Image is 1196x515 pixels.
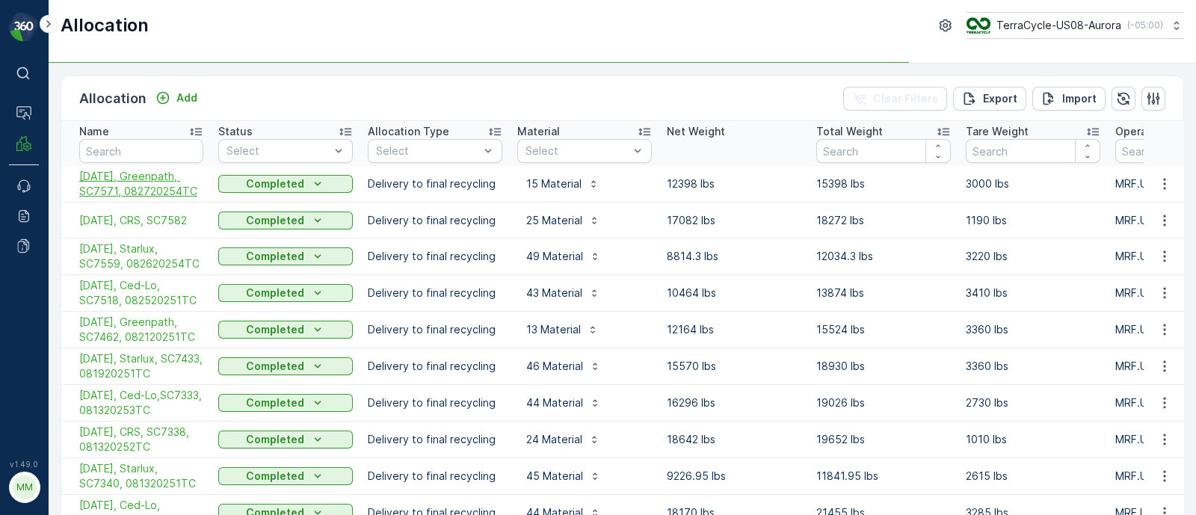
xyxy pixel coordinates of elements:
[218,467,353,485] button: Completed
[79,461,203,491] a: 08/14/25, Starlux, SC7340, 081320251TC
[966,124,1029,139] p: Tare Weight
[246,176,304,191] p: Completed
[816,469,951,484] p: 11841.95 lbs
[218,431,353,448] button: Completed
[79,278,203,308] a: 08/26/25, Ced-Lo, SC7518, 082520251TC
[816,395,951,410] p: 19026 lbs
[816,359,951,374] p: 18930 lbs
[79,88,147,109] p: Allocation
[360,385,510,422] td: Delivery to final recycling
[517,244,610,268] button: 49 Material
[79,425,203,454] span: [DATE], CRS, SC7338, 081320252TC
[517,209,609,232] button: 25 Material
[966,469,1100,484] p: 2615 lbs
[517,318,608,342] button: 13 Material
[873,91,938,106] p: Clear Filters
[967,12,1184,39] button: TerraCycle-US08-Aurora(-05:00)
[667,286,801,300] p: 10464 lbs
[79,461,203,491] span: [DATE], Starlux, SC7340, 081320251TC
[1032,87,1106,111] button: Import
[246,249,304,264] p: Completed
[526,432,582,447] p: 24 Material
[517,464,610,488] button: 45 Material
[79,241,203,271] a: 08/27/25, Starlux, SC7559, 082620254TC
[176,90,197,105] p: Add
[816,249,951,264] p: 12034.3 lbs
[1127,19,1163,31] p: ( -05:00 )
[376,144,479,158] p: Select
[246,432,304,447] p: Completed
[246,322,304,337] p: Completed
[966,249,1100,264] p: 3220 lbs
[79,241,203,271] span: [DATE], Starlux, SC7559, 082620254TC
[360,422,510,458] td: Delivery to final recycling
[79,278,203,308] span: [DATE], Ced-Lo, SC7518, 082520251TC
[983,91,1017,106] p: Export
[79,213,203,228] a: 08/29/25, CRS, SC7582
[79,425,203,454] a: 08/14/25, CRS, SC7338, 081320252TC
[526,249,583,264] p: 49 Material
[667,176,801,191] p: 12398 lbs
[360,312,510,348] td: Delivery to final recycling
[816,322,951,337] p: 15524 lbs
[218,394,353,412] button: Completed
[218,321,353,339] button: Completed
[360,203,510,238] td: Delivery to final recycling
[79,139,203,163] input: Search
[953,87,1026,111] button: Export
[517,354,610,378] button: 46 Material
[218,357,353,375] button: Completed
[517,281,609,305] button: 43 Material
[517,391,610,415] button: 44 Material
[246,359,304,374] p: Completed
[667,469,801,484] p: 9226.95 lbs
[816,432,951,447] p: 19652 lbs
[526,322,581,337] p: 13 Material
[667,322,801,337] p: 12164 lbs
[667,249,801,264] p: 8814.3 lbs
[9,472,39,503] button: MM
[79,169,203,199] a: 08/29/25, Greenpath, SC7571, 082720254TC
[368,124,449,139] p: Allocation Type
[816,124,883,139] p: Total Weight
[966,176,1100,191] p: 3000 lbs
[517,428,609,451] button: 24 Material
[967,17,990,34] img: image_ci7OI47.png
[218,212,353,229] button: Completed
[526,176,582,191] p: 15 Material
[526,395,583,410] p: 44 Material
[1062,91,1097,106] p: Import
[9,460,39,469] span: v 1.49.0
[360,348,510,385] td: Delivery to final recycling
[246,469,304,484] p: Completed
[360,166,510,203] td: Delivery to final recycling
[1115,124,1162,139] p: Operator
[13,475,37,499] div: MM
[79,351,203,381] a: 08/20/25, Starlux, SC7433, 081920251TC
[360,275,510,312] td: Delivery to final recycling
[816,139,951,163] input: Search
[526,469,583,484] p: 45 Material
[149,89,203,107] button: Add
[966,432,1100,447] p: 1010 lbs
[816,286,951,300] p: 13874 lbs
[667,124,725,139] p: Net Weight
[246,213,304,228] p: Completed
[966,139,1100,163] input: Search
[526,286,582,300] p: 43 Material
[218,247,353,265] button: Completed
[79,388,203,418] span: [DATE], Ced-Lo,SC7333, 081320253TC
[843,87,947,111] button: Clear Filters
[816,176,951,191] p: 15398 lbs
[246,395,304,410] p: Completed
[246,286,304,300] p: Completed
[79,213,203,228] span: [DATE], CRS, SC7582
[526,359,583,374] p: 46 Material
[517,124,560,139] p: Material
[79,169,203,199] span: [DATE], Greenpath, SC7571, 082720254TC
[360,238,510,275] td: Delivery to final recycling
[966,322,1100,337] p: 3360 lbs
[61,13,149,37] p: Allocation
[966,286,1100,300] p: 3410 lbs
[667,359,801,374] p: 15570 lbs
